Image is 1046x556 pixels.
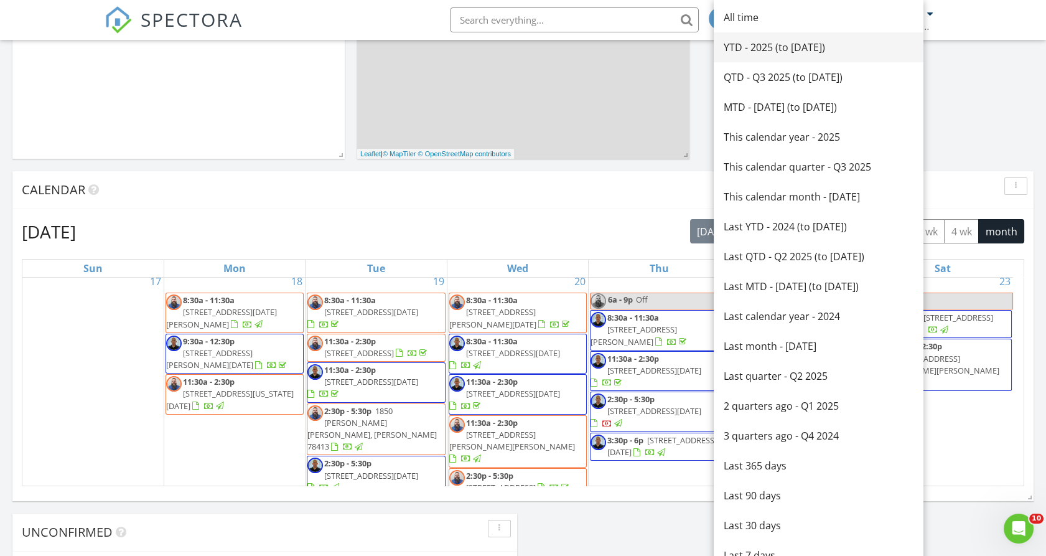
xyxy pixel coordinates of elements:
[183,294,235,306] span: 8:30a - 11:30a
[591,393,701,428] a: 2:30p - 5:30p [STREET_ADDRESS][DATE]
[636,294,648,305] span: Off
[724,518,913,533] div: Last 30 days
[591,293,606,309] img: 96d87476bf834f6bab66a5b87d1925f5.jpeg
[466,417,518,428] span: 11:30a - 2:30p
[466,470,513,481] span: 2:30p - 5:30p
[607,435,717,458] a: 3:30p - 6p [STREET_ADDRESS][DATE]
[22,271,164,539] td: Go to August 17, 2025
[466,294,518,306] span: 8:30a - 11:30a
[647,260,671,277] a: Thursday
[724,369,913,384] div: Last quarter - Q2 2025
[690,219,735,243] button: [DATE]
[105,6,132,34] img: The Best Home Inspection Software - Spectora
[724,130,913,144] div: This calendar year - 2025
[932,260,953,277] a: Saturday
[591,312,606,327] img: img_4045_1.jpg
[449,468,587,496] a: 2:30p - 5:30p [STREET_ADDRESS]
[164,271,305,539] td: Go to August 18, 2025
[724,10,913,25] div: All time
[324,405,371,417] span: 2:30p - 5:30p
[724,309,913,324] div: Last calendar year - 2024
[607,393,655,405] span: 2:30p - 5:30p
[724,249,913,264] div: Last QTD - Q2 2025 (to [DATE])
[449,293,587,333] a: 8:30a - 11:30a [STREET_ADDRESS][PERSON_NAME][DATE]
[183,336,235,347] span: 9:30a - 12:30p
[183,376,235,387] span: 11:30a - 2:30p
[306,271,447,539] td: Go to August 19, 2025
[449,376,465,392] img: img_4045_1.jpg
[324,470,418,481] span: [STREET_ADDRESS][DATE]
[466,376,518,387] span: 11:30a - 2:30p
[365,260,388,277] a: Tuesday
[724,100,913,115] div: MTD - [DATE] (to [DATE])
[324,347,394,359] span: [STREET_ADDRESS]
[81,260,105,277] a: Sunday
[289,271,305,291] a: Go to August 18, 2025
[22,524,113,540] span: Unconfirmed
[307,293,445,333] a: 8:30a - 11:30a [STREET_ADDRESS][DATE]
[307,294,418,329] a: 8:30a - 11:30a [STREET_ADDRESS][DATE]
[572,271,588,291] a: Go to August 20, 2025
[22,181,85,198] span: Calendar
[324,336,429,359] a: 11:30a - 2:30p [STREET_ADDRESS]
[607,365,701,376] span: [STREET_ADDRESS][DATE]
[324,336,376,347] span: 11:30a - 2:30p
[724,159,913,174] div: This calendar quarter - Q3 2025
[590,392,728,432] a: 2:30p - 5:30p [STREET_ADDRESS][DATE]
[166,293,304,333] a: 8:30a - 11:30a [STREET_ADDRESS][DATE][PERSON_NAME]
[166,347,253,370] span: [STREET_ADDRESS][PERSON_NAME][DATE]
[357,149,514,159] div: |
[449,429,575,452] span: [STREET_ADDRESS][PERSON_NAME][PERSON_NAME]
[449,417,465,433] img: 96d87476bf834f6bab66a5b87d1925f5.jpeg
[141,6,243,32] span: SPECTORA
[724,428,913,443] div: 3 quarters ago - Q4 2024
[872,271,1013,539] td: Go to August 23, 2025
[166,388,294,411] span: [STREET_ADDRESS][US_STATE][DATE]
[466,347,560,359] span: [STREET_ADDRESS][DATE]
[307,336,323,351] img: 96d87476bf834f6bab66a5b87d1925f5.jpeg
[307,362,445,403] a: 11:30a - 2:30p [STREET_ADDRESS][DATE]
[324,306,418,318] span: [STREET_ADDRESS][DATE]
[449,336,465,351] img: img_4045_1.jpg
[449,374,587,415] a: 11:30a - 2:30p [STREET_ADDRESS][DATE]
[590,310,728,351] a: 8:30a - 11:30a [STREET_ADDRESS][PERSON_NAME]
[166,376,182,392] img: 96d87476bf834f6bab66a5b87d1925f5.jpeg
[505,260,531,277] a: Wednesday
[724,219,913,234] div: Last YTD - 2024 (to [DATE])
[166,336,182,351] img: img_4045_1.jpg
[307,456,445,496] a: 2:30p - 5:30p [STREET_ADDRESS][DATE]
[607,293,633,309] span: 6a - 9p
[449,334,587,374] a: 8:30a - 11:30a [STREET_ADDRESS][DATE]
[591,312,689,347] a: 8:30a - 11:30a [STREET_ADDRESS][PERSON_NAME]
[450,7,699,32] input: Search everything...
[447,271,588,539] td: Go to August 20, 2025
[607,435,643,446] span: 3:30p - 6p
[997,271,1013,291] a: Go to August 23, 2025
[307,334,445,362] a: 11:30a - 2:30p [STREET_ADDRESS]
[724,279,913,294] div: Last MTD - [DATE] (to [DATE])
[307,405,437,453] a: 2:30p - 5:30p 1850 [PERSON_NAME] [PERSON_NAME], [PERSON_NAME] 78413
[324,294,376,306] span: 8:30a - 11:30a
[166,334,304,374] a: 9:30a - 12:30p [STREET_ADDRESS][PERSON_NAME][DATE]
[466,470,571,493] a: 2:30p - 5:30p [STREET_ADDRESS]
[724,339,913,354] div: Last month - [DATE]
[591,353,701,388] a: 11:30a - 2:30p [STREET_ADDRESS][DATE]
[449,336,560,370] a: 8:30a - 11:30a [STREET_ADDRESS][DATE]
[383,150,416,158] a: © MapTiler
[978,219,1024,243] button: month
[589,271,730,539] td: Go to August 21, 2025
[418,150,511,158] a: © OpenStreetMap contributors
[607,312,659,323] span: 8:30a - 11:30a
[166,376,294,411] a: 11:30a - 2:30p [STREET_ADDRESS][US_STATE][DATE]
[874,341,999,388] a: 11:30a - 2:30p [STREET_ADDRESS][PERSON_NAME][PERSON_NAME]
[466,336,518,347] span: 8:30a - 11:30a
[324,458,371,469] span: 2:30p - 5:30p
[890,312,993,335] a: 9a - 12p [STREET_ADDRESS][DATE]
[724,458,913,473] div: Last 365 days
[724,488,913,503] div: Last 90 days
[466,482,536,493] span: [STREET_ADDRESS]
[873,339,1012,391] a: 11:30a - 2:30p [STREET_ADDRESS][PERSON_NAME][PERSON_NAME]
[724,189,913,204] div: This calendar month - [DATE]
[874,353,999,376] span: [STREET_ADDRESS][PERSON_NAME][PERSON_NAME]
[166,306,277,329] span: [STREET_ADDRESS][DATE][PERSON_NAME]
